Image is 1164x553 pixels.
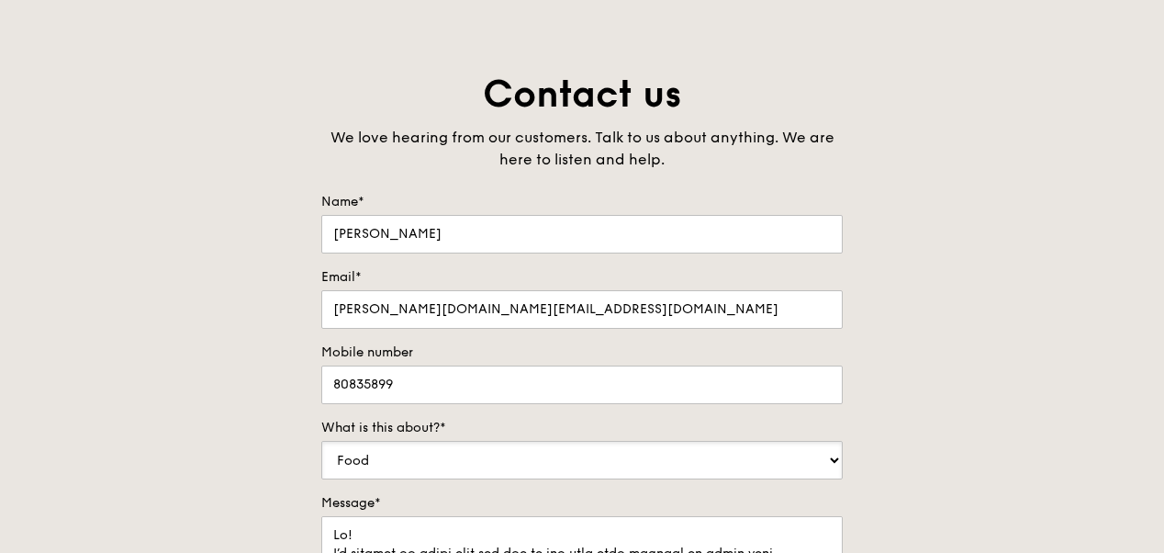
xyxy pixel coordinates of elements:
label: Email* [321,268,843,287]
label: Message* [321,494,843,513]
div: We love hearing from our customers. Talk to us about anything. We are here to listen and help. [321,127,843,171]
label: Name* [321,193,843,211]
label: What is this about?* [321,419,843,437]
h1: Contact us [321,70,843,119]
label: Mobile number [321,344,843,362]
